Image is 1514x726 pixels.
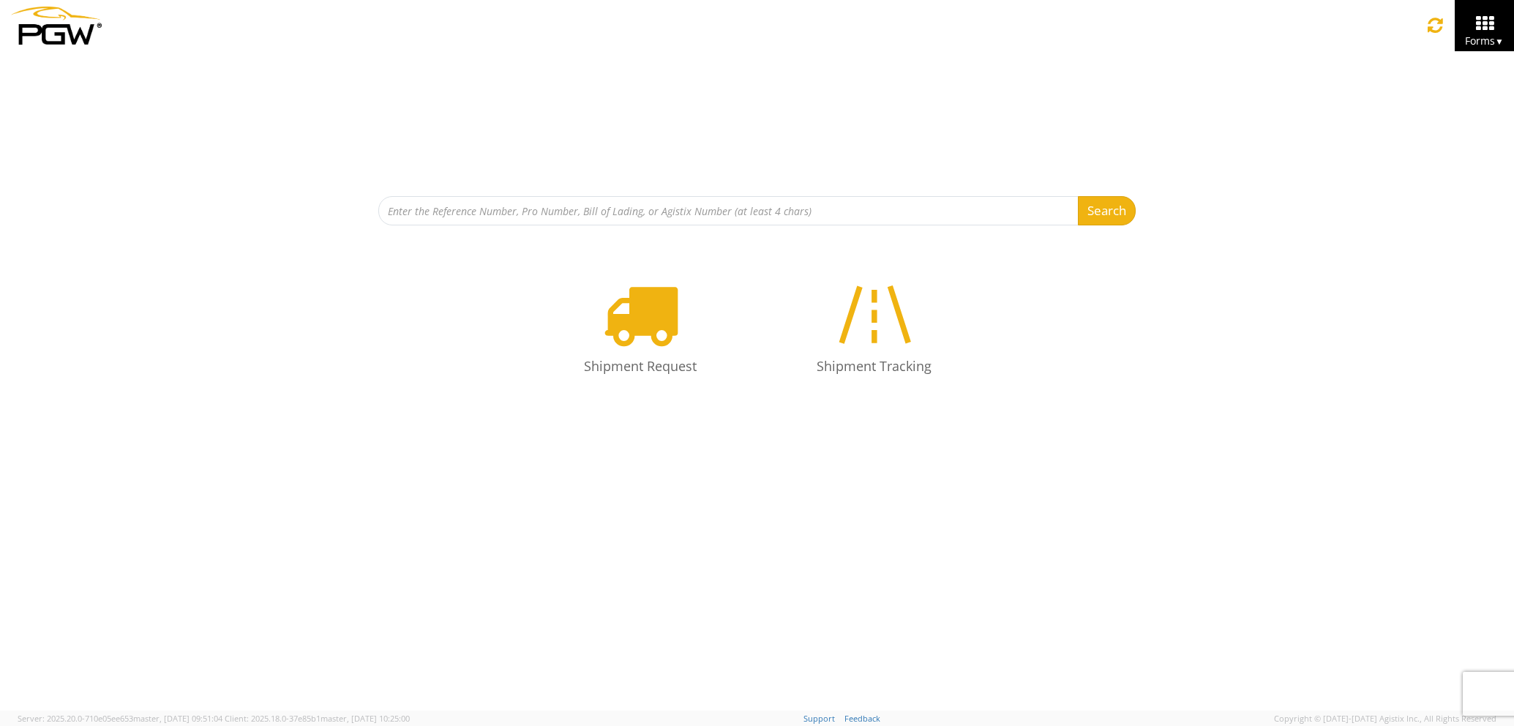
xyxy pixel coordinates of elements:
[803,713,835,724] a: Support
[1465,34,1504,48] span: Forms
[1078,196,1136,225] button: Search
[545,359,735,374] h4: Shipment Request
[779,359,970,374] h4: Shipment Tracking
[18,713,222,724] span: Server: 2025.20.0-710e05ee653
[225,713,410,724] span: Client: 2025.18.0-37e85b1
[765,262,984,396] a: Shipment Tracking
[844,713,880,724] a: Feedback
[1495,35,1504,48] span: ▼
[1274,713,1496,725] span: Copyright © [DATE]-[DATE] Agistix Inc., All Rights Reserved
[531,262,750,396] a: Shipment Request
[133,713,222,724] span: master, [DATE] 09:51:04
[321,713,410,724] span: master, [DATE] 10:25:00
[378,196,1079,225] input: Enter the Reference Number, Pro Number, Bill of Lading, or Agistix Number (at least 4 chars)
[11,7,102,45] img: pgw-form-logo-1aaa8060b1cc70fad034.png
